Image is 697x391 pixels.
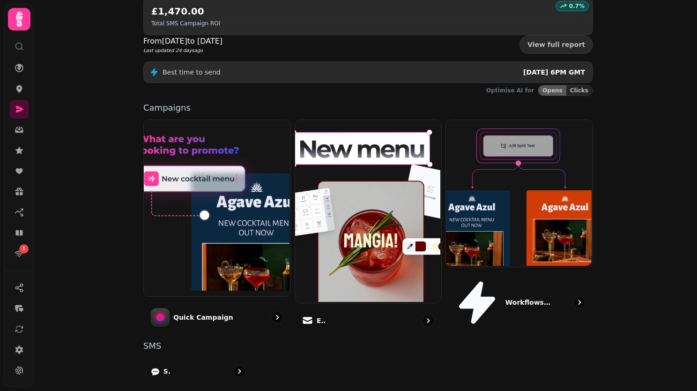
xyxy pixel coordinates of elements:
[143,47,222,54] p: Last updated 24 days ago
[317,316,326,325] p: Email
[143,120,291,334] a: Quick CampaignQuick Campaign
[423,316,433,325] svg: go to
[294,119,441,302] img: Email
[575,298,584,307] svg: go to
[143,36,222,47] p: From [DATE] to [DATE]
[538,85,566,96] button: Opens
[295,120,442,334] a: EmailEmail
[566,85,593,96] button: Clicks
[235,367,244,376] svg: go to
[505,298,552,307] p: Workflows (coming soon)
[523,68,585,76] span: [DATE] 6PM GMT
[143,119,289,295] img: Quick Campaign
[22,246,25,252] span: 1
[173,313,233,322] p: Quick Campaign
[569,2,585,10] p: 0.7 %
[445,119,592,266] img: Workflows (coming soon)
[486,87,534,94] p: Optimise AI for
[151,5,220,18] h2: £1,470.00
[10,244,29,263] a: 1
[143,358,253,385] a: SMS
[143,104,593,112] p: Campaigns
[163,68,221,77] p: Best time to send
[143,342,593,350] p: SMS
[151,20,220,27] p: Total SMS Campaign ROI
[163,367,171,376] p: SMS
[273,313,282,322] svg: go to
[570,88,588,93] span: Clicks
[542,88,563,93] span: Opens
[519,35,593,54] a: View full report
[445,120,593,334] a: Workflows (coming soon)Workflows (coming soon)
